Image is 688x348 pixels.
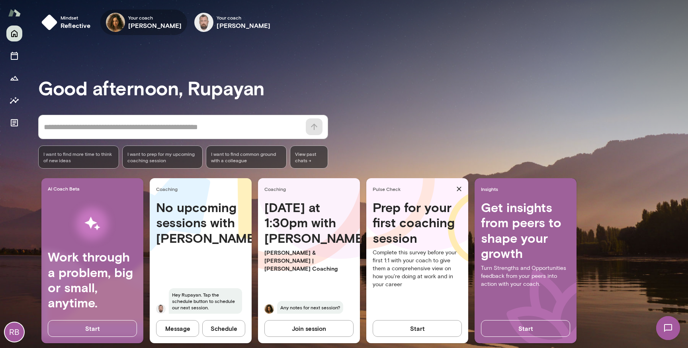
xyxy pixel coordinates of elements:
[48,249,137,311] h4: Work through a problem, big or small, anytime.
[8,5,21,20] img: Mento
[128,21,182,30] h6: [PERSON_NAME]
[206,145,287,169] div: I want to find common ground with a colleague
[277,301,343,314] span: Any notes for next session?
[106,13,125,32] img: Najla Elmachtoub
[211,151,281,163] span: I want to find common ground with a colleague
[373,200,462,246] h4: Prep for your first coaching session
[6,115,22,131] button: Documents
[48,320,137,337] button: Start
[264,320,354,337] button: Join session
[373,320,462,337] button: Start
[156,186,248,192] span: Coaching
[373,186,453,192] span: Pulse Check
[127,151,198,163] span: I want to prep for my upcoming coaching session
[481,200,570,261] h4: Get insights from peers to shape your growth
[6,48,22,64] button: Sessions
[481,186,573,192] span: Insights
[57,199,128,249] img: AI Workflows
[217,21,270,30] h6: [PERSON_NAME]
[5,322,24,342] div: RB
[373,249,462,289] p: Complete this survey before your first 1:1 with your coach to give them a comprehensive view on h...
[43,151,114,163] span: I want to find more time to think of new ideas
[41,14,57,30] img: mindset
[264,304,274,314] img: Najla
[128,14,182,21] span: Your coach
[100,10,188,35] div: Najla ElmachtoubYour coach[PERSON_NAME]
[38,145,119,169] div: I want to find more time to think of new ideas
[156,304,166,314] img: Andrii Dehtiarov Dehtiarov
[202,320,245,337] button: Schedule
[481,320,570,337] button: Start
[61,21,91,30] h6: reflective
[264,249,354,273] p: [PERSON_NAME] & [PERSON_NAME] | [PERSON_NAME] Coaching
[61,14,91,21] span: Mindset
[48,185,140,192] span: AI Coach Beta
[156,320,199,337] button: Message
[290,145,328,169] span: View past chats ->
[38,10,97,35] button: Mindsetreflective
[122,145,203,169] div: I want to prep for my upcoming coaching session
[264,186,357,192] span: Coaching
[6,26,22,41] button: Home
[6,70,22,86] button: Growth Plan
[38,77,688,99] h3: Good afternoon, Rupayan
[194,13,213,32] img: Andrii Dehtiarov
[481,264,570,288] p: Turn Strengths and Opportunities feedback from your peers into action with your coach.
[217,14,270,21] span: Your coach
[6,92,22,108] button: Insights
[264,200,354,246] h4: [DATE] at 1:30pm with [PERSON_NAME]
[156,200,245,246] h4: No upcoming sessions with [PERSON_NAME]
[189,10,276,35] div: Andrii DehtiarovYour coach[PERSON_NAME]
[169,288,242,314] span: Hey Rupayan. Tap the schedule button to schedule our next session.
